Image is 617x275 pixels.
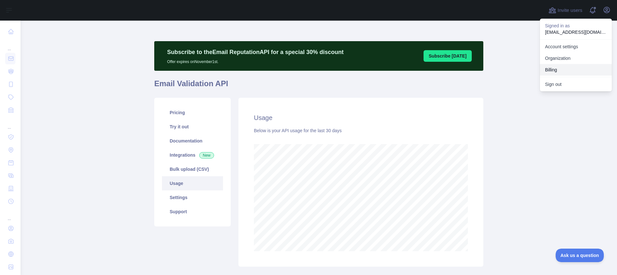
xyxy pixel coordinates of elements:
a: Documentation [162,134,223,148]
span: Invite users [558,7,582,14]
p: Subscribe to the Email Reputation API for a special 30 % discount [167,48,344,57]
a: Usage [162,176,223,190]
p: Offer expires on November 1st. [167,57,344,64]
div: ... [5,208,15,221]
a: Try it out [162,120,223,134]
p: [EMAIL_ADDRESS][DOMAIN_NAME] [545,29,607,35]
a: Support [162,205,223,219]
a: Bulk upload (CSV) [162,162,223,176]
h2: Usage [254,113,468,122]
a: Integrations New [162,148,223,162]
iframe: Toggle Customer Support [556,249,604,262]
button: Sign out [540,78,612,90]
button: Subscribe [DATE] [424,50,472,62]
button: Billing [540,64,612,76]
span: New [199,152,214,159]
div: ... [5,117,15,130]
a: Organization [540,52,612,64]
h1: Email Validation API [154,78,483,94]
button: Invite users [547,5,584,15]
a: Account settings [540,41,612,52]
div: ... [5,39,15,51]
a: Pricing [162,105,223,120]
a: Settings [162,190,223,205]
p: Signed in as [545,23,607,29]
div: Below is your API usage for the last 30 days [254,127,468,134]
